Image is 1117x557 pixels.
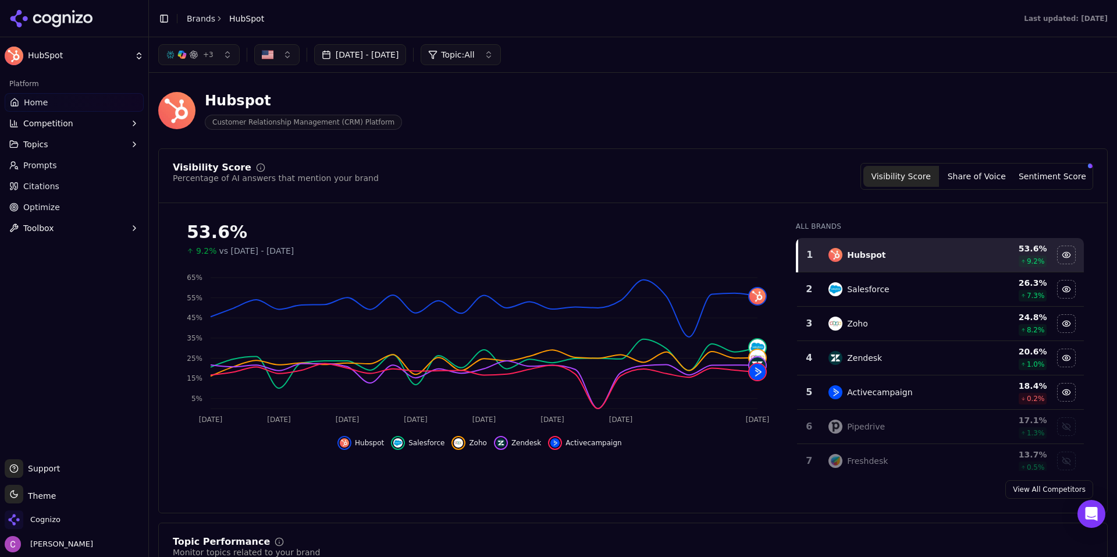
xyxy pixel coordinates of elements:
span: Salesforce [408,438,444,448]
img: hubspot [340,438,349,448]
div: 53.6% [187,222,773,243]
span: Activecampaign [565,438,621,448]
div: Hubspot [205,91,402,110]
nav: breadcrumb [187,13,264,24]
div: 53.6 % [972,243,1047,254]
img: Cognizo [5,510,23,529]
span: Citations [23,180,59,192]
img: HubSpot [5,47,23,65]
img: freshdesk [828,454,842,468]
button: Show freshdesk data [1057,452,1076,470]
span: Theme [23,491,56,501]
span: + 3 [203,50,214,59]
tspan: 45% [187,314,202,322]
div: 17.1 % [972,414,1047,426]
a: Brands [187,14,215,23]
button: Hide activecampaign data [548,436,621,450]
tspan: 55% [187,294,202,302]
button: Hide hubspot data [337,436,384,450]
div: 7 [802,454,817,468]
img: US [262,49,273,61]
span: 0.5 % [1027,463,1045,472]
a: View All Competitors [1005,480,1093,499]
div: Last updated: [DATE] [1024,14,1108,23]
button: Hide hubspot data [1057,246,1076,264]
tr: 5activecampaignActivecampaign18.4%0.2%Hide activecampaign data [797,375,1084,410]
div: Zoho [847,318,868,329]
div: Platform [5,74,144,93]
div: Pipedrive [847,421,885,432]
div: 2 [802,282,817,296]
button: Hide zendesk data [494,436,541,450]
div: Hubspot [847,249,885,261]
span: Hubspot [355,438,384,448]
span: HubSpot [28,51,130,61]
button: Topics [5,135,144,154]
img: zoho [454,438,463,448]
tspan: 5% [191,395,202,403]
span: Toolbox [23,222,54,234]
tr: 7freshdeskFreshdesk13.7%0.5%Show freshdesk data [797,444,1084,478]
div: 20.6 % [972,346,1047,357]
tspan: [DATE] [746,416,770,424]
button: Open organization switcher [5,510,61,529]
span: Customer Relationship Management (CRM) Platform [205,115,402,130]
img: zoho [749,350,766,366]
div: Zendesk [847,352,882,364]
button: Show pipedrive data [1057,417,1076,436]
button: Hide activecampaign data [1057,383,1076,402]
span: Prompts [23,159,57,171]
div: Open Intercom Messenger [1077,500,1105,528]
div: 6 [802,420,817,434]
span: 9.2 % [1027,257,1045,266]
span: 0.2 % [1027,394,1045,403]
button: Visibility Score [863,166,939,187]
div: 3 [802,317,817,331]
div: All Brands [796,222,1084,231]
img: salesforce [749,339,766,356]
div: 18.4 % [972,380,1047,392]
span: 1.3 % [1027,428,1045,438]
button: [DATE] - [DATE] [314,44,407,65]
tr: 3zohoZoho24.8%8.2%Hide zoho data [797,307,1084,341]
tspan: [DATE] [404,416,428,424]
img: hubspot [828,248,842,262]
span: Topics [23,139,48,150]
button: Hide zoho data [451,436,487,450]
span: 7.3 % [1027,291,1045,300]
div: 13.7 % [972,449,1047,460]
span: [PERSON_NAME] [26,539,93,549]
button: Hide salesforce data [391,436,444,450]
span: Optimize [23,201,60,213]
tr: 4zendeskZendesk20.6%1.0%Hide zendesk data [797,341,1084,375]
div: Percentage of AI answers that mention your brand [173,172,379,184]
tspan: [DATE] [540,416,564,424]
a: Prompts [5,156,144,175]
a: Home [5,93,144,112]
a: Citations [5,177,144,196]
span: 1.0 % [1027,360,1045,369]
div: 5 [802,385,817,399]
button: Hide zoho data [1057,314,1076,333]
tr: 2salesforceSalesforce26.3%7.3%Hide salesforce data [797,272,1084,307]
button: Competition [5,114,144,133]
div: Topic Performance [173,537,270,547]
span: HubSpot [229,13,264,24]
tspan: [DATE] [472,416,496,424]
a: Optimize [5,198,144,217]
tspan: 15% [187,374,202,382]
tspan: [DATE] [336,416,360,424]
div: 26.3 % [972,277,1047,289]
div: Activecampaign [847,386,912,398]
img: hubspot [749,288,766,304]
span: Topic: All [441,49,474,61]
button: Sentiment Score [1015,166,1090,187]
img: zendesk [496,438,506,448]
div: 1 [803,248,817,262]
span: 8.2 % [1027,325,1045,335]
button: Open user button [5,536,93,552]
div: Salesforce [847,283,890,295]
img: zoho [828,317,842,331]
span: Cognizo [30,515,61,525]
img: zendesk [828,351,842,365]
